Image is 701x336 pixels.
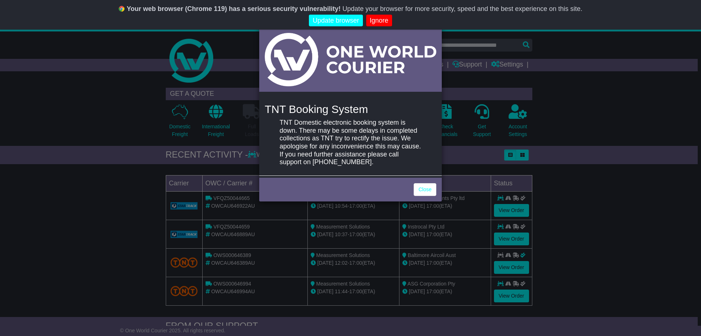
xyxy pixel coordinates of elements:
[280,119,421,166] p: TNT Domestic electronic booking system is down. There may be some delays in completed collections...
[265,103,436,115] h4: TNT Booking System
[309,15,363,27] a: Update browser
[342,5,582,12] span: Update your browser for more security, speed and the best experience on this site.
[366,15,392,27] a: Ignore
[265,33,436,86] img: Light
[127,5,341,12] b: Your web browser (Chrome 119) has a serious security vulnerability!
[414,183,436,196] a: Close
